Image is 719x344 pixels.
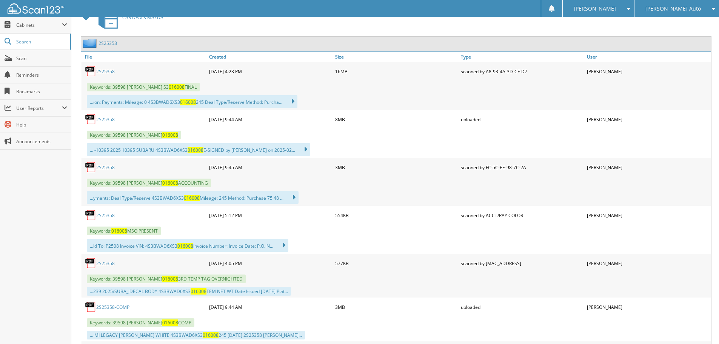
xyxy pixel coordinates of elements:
a: Size [333,52,459,62]
span: Keywords: 39598 [PERSON_NAME] [87,131,181,139]
div: 577KB [333,256,459,271]
div: scanned by FC-5C-EE-98-7C-2A [459,160,585,175]
span: 016008 [203,332,219,338]
img: PDF.png [85,301,96,313]
a: File [81,52,207,62]
a: Type [459,52,585,62]
span: 016008 [162,276,178,282]
img: scan123-logo-white.svg [8,3,64,14]
span: Cabinets [16,22,62,28]
div: ...239 2025/SUBA_ DECAL BODY 4S3BWAD6XS3 TEM NET WT Date Issued [DATE] Plat... [87,287,291,296]
div: 3MB [333,160,459,175]
img: PDF.png [85,66,96,77]
span: [PERSON_NAME] Auto [645,6,701,11]
span: Help [16,122,67,128]
div: uploaded [459,299,585,315]
div: 3MB [333,299,459,315]
img: folder2.png [83,39,99,48]
div: [PERSON_NAME] [585,299,711,315]
span: Keywords: 39598 [PERSON_NAME] 3RD TEMP TAG OVERNIGHTED [87,275,246,283]
div: [PERSON_NAME] [585,64,711,79]
span: 016008 [191,288,206,295]
div: ... MI LEGACY [PERSON_NAME] WHITE 4S3BWAD6XS3 245 [DATE] 2S25358 [PERSON_NAME]... [87,331,305,339]
a: 2S25358 [96,116,115,123]
span: 016008 [162,132,178,138]
span: Keywords: 39598 [PERSON_NAME] S3 FINAL [87,83,200,91]
div: [PERSON_NAME] [585,256,711,271]
a: Created [207,52,333,62]
span: 016008 [188,147,203,153]
div: 16MB [333,64,459,79]
div: [DATE] 4:05 PM [207,256,333,271]
span: 016008 [184,195,200,201]
div: uploaded [459,112,585,127]
div: ...ion: Payments: Mileage: 0 4S3BWAD6XS3 245 Deal Type/Reserve Method: Purcha... [87,95,297,108]
img: PDF.png [85,114,96,125]
span: Announcements [16,138,67,145]
div: [DATE] 9:44 AM [207,112,333,127]
span: [PERSON_NAME] [574,6,616,11]
span: Keywords: MSO PRESENT [87,227,161,235]
span: 016008 [162,319,178,326]
div: scanned by ACCT/PAY COLOR [459,208,585,223]
span: Keywords: 39598 [PERSON_NAME] COMP [87,318,194,327]
a: 2S25358 [96,164,115,171]
span: CAR DEALS MAZDA [122,14,163,21]
div: [PERSON_NAME] [585,160,711,175]
a: CAR DEALS MAZDA [94,3,163,32]
span: User Reports [16,105,62,111]
div: 554KB [333,208,459,223]
div: scanned by A8-93-4A-3D-CF-D7 [459,64,585,79]
span: 016008 [180,99,196,105]
div: ... -10395 2025 10395 SUBARU 4S3BWAD6XS3 E-SIGNED by [PERSON_NAME] on 2025-02... [87,143,310,156]
div: [DATE] 5:12 PM [207,208,333,223]
div: [DATE] 9:44 AM [207,299,333,315]
a: 2S25358 [99,40,117,46]
span: 016008 [177,243,193,249]
div: [PERSON_NAME] [585,208,711,223]
img: PDF.png [85,210,96,221]
div: ...ld To: P2508 Invoice VIN: 4S3BWAD6XS3 Invoice Number: Invoice Date: P.O. N... [87,239,288,252]
div: [PERSON_NAME] [585,112,711,127]
a: 2S25358 [96,68,115,75]
div: scanned by [MAC_ADDRESS] [459,256,585,271]
span: 016008 [162,180,178,186]
span: Keywords: 39598 [PERSON_NAME] ACCOUNTING [87,179,211,187]
div: 8MB [333,112,459,127]
span: Bookmarks [16,88,67,95]
span: Scan [16,55,67,62]
span: Reminders [16,72,67,78]
a: 2S25358 [96,260,115,267]
div: [DATE] 4:23 PM [207,64,333,79]
span: Search [16,39,66,45]
img: PDF.png [85,258,96,269]
span: 016008 [169,84,185,90]
iframe: Chat Widget [681,308,719,344]
div: ...yments: Deal Type/Reserve 4S3BWAD6XS3 Mileage: 245 Method: Purchase 75 48 ... [87,191,299,204]
a: 2S25358 [96,212,115,219]
img: PDF.png [85,162,96,173]
span: 016008 [111,228,127,234]
a: 2S25358-COMP [96,304,129,310]
a: User [585,52,711,62]
div: [DATE] 9:45 AM [207,160,333,175]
